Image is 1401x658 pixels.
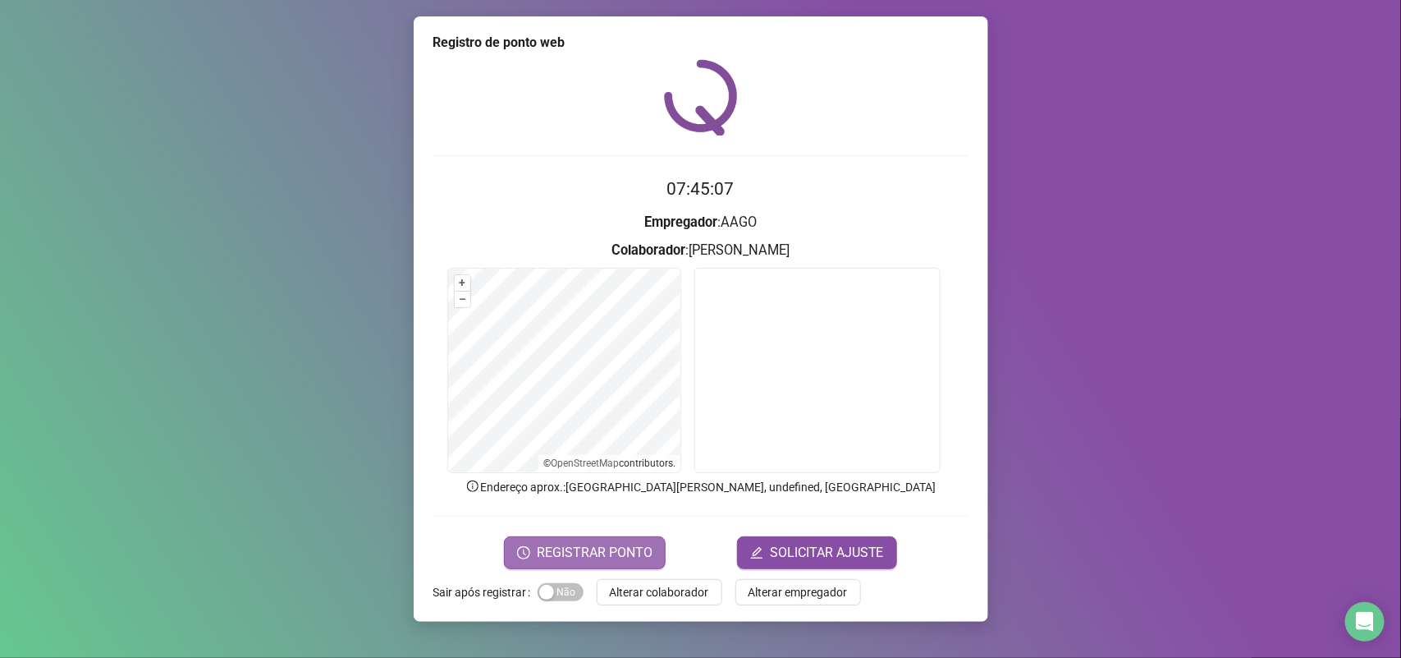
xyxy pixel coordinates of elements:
strong: Empregador [644,214,717,230]
button: Alterar colaborador [597,579,722,605]
label: Sair após registrar [433,579,538,605]
span: Alterar empregador [749,583,848,601]
time: 07:45:07 [667,179,735,199]
span: Alterar colaborador [610,583,709,601]
h3: : [PERSON_NAME] [433,240,968,261]
a: OpenStreetMap [551,458,619,469]
button: Alterar empregador [735,579,861,605]
button: editSOLICITAR AJUSTE [737,536,897,569]
span: info-circle [465,479,480,494]
div: Registro de ponto web [433,33,968,53]
button: REGISTRAR PONTO [504,536,666,569]
span: SOLICITAR AJUSTE [770,543,884,563]
span: edit [750,546,763,559]
span: clock-circle [517,546,530,559]
button: + [455,275,470,291]
img: QRPoint [664,59,738,136]
strong: Colaborador [611,242,685,258]
li: © contributors. [543,458,675,469]
div: Open Intercom Messenger [1345,602,1385,642]
h3: : AAGO [433,212,968,233]
span: REGISTRAR PONTO [537,543,652,563]
p: Endereço aprox. : [GEOGRAPHIC_DATA][PERSON_NAME], undefined, [GEOGRAPHIC_DATA] [433,478,968,496]
button: – [455,292,470,307]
